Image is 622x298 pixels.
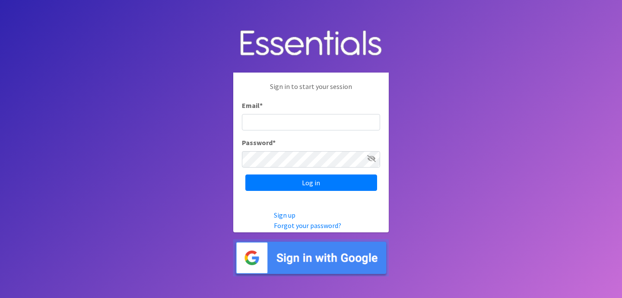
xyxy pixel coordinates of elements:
[260,101,263,110] abbr: required
[245,174,377,191] input: Log in
[274,211,295,219] a: Sign up
[273,138,276,147] abbr: required
[242,100,263,111] label: Email
[233,239,389,277] img: Sign in with Google
[242,81,380,100] p: Sign in to start your session
[242,137,276,148] label: Password
[274,221,341,230] a: Forgot your password?
[233,22,389,66] img: Human Essentials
